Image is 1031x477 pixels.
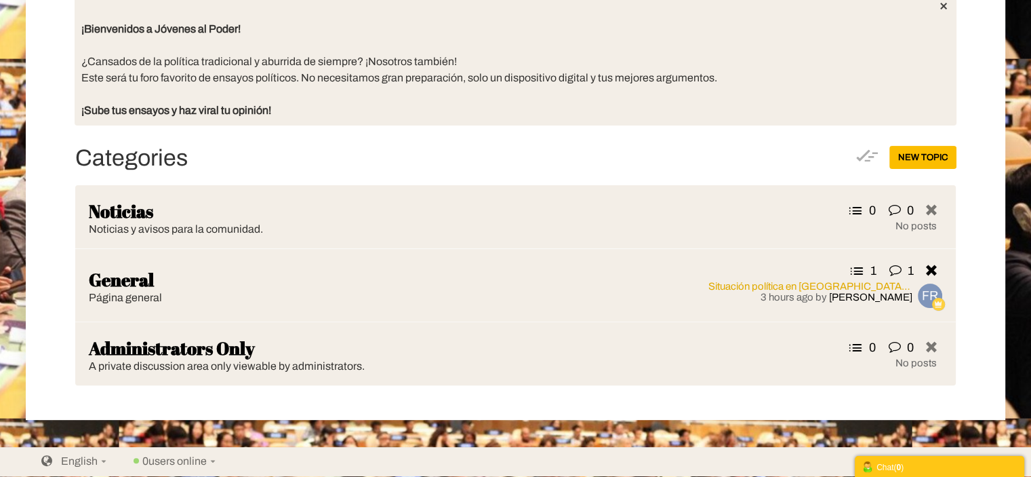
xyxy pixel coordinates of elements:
[889,146,956,169] a: New Topic
[75,146,188,170] a: Categories
[61,455,98,467] span: English
[906,341,913,354] span: 0
[89,267,154,292] a: General
[708,281,912,292] a: Situación política en [GEOGRAPHIC_DATA][PERSON_NAME] y el "Método [PERSON_NAME]"
[869,204,876,217] span: 0
[761,292,813,303] time: 3 hours ago
[81,54,949,102] div: ¿Cansados de la política tradicional y aburrida de siempre? ¡Nosotros también! Este será tu foro ...
[81,104,271,116] strong: ¡Sube tus ensayos y haz viral tu opinión!
[829,292,912,303] a: [PERSON_NAME]
[896,463,901,472] strong: 0
[907,264,913,278] span: 1
[893,463,904,472] span: ( )
[898,153,948,162] span: New Topic
[134,455,216,467] a: 0
[906,204,913,217] span: 0
[89,199,153,223] a: Noticias
[869,341,876,354] span: 0
[918,284,942,308] img: q8vXeQAAAAZJREFUAwDANSOfPJZbpwAAAABJRU5ErkJggg==
[148,455,207,467] span: users online
[89,336,255,360] a: Administrators Only
[81,23,241,35] strong: ¡Bienvenidos a Jóvenes al Poder!
[862,459,1017,474] div: Chat
[870,264,876,278] span: 1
